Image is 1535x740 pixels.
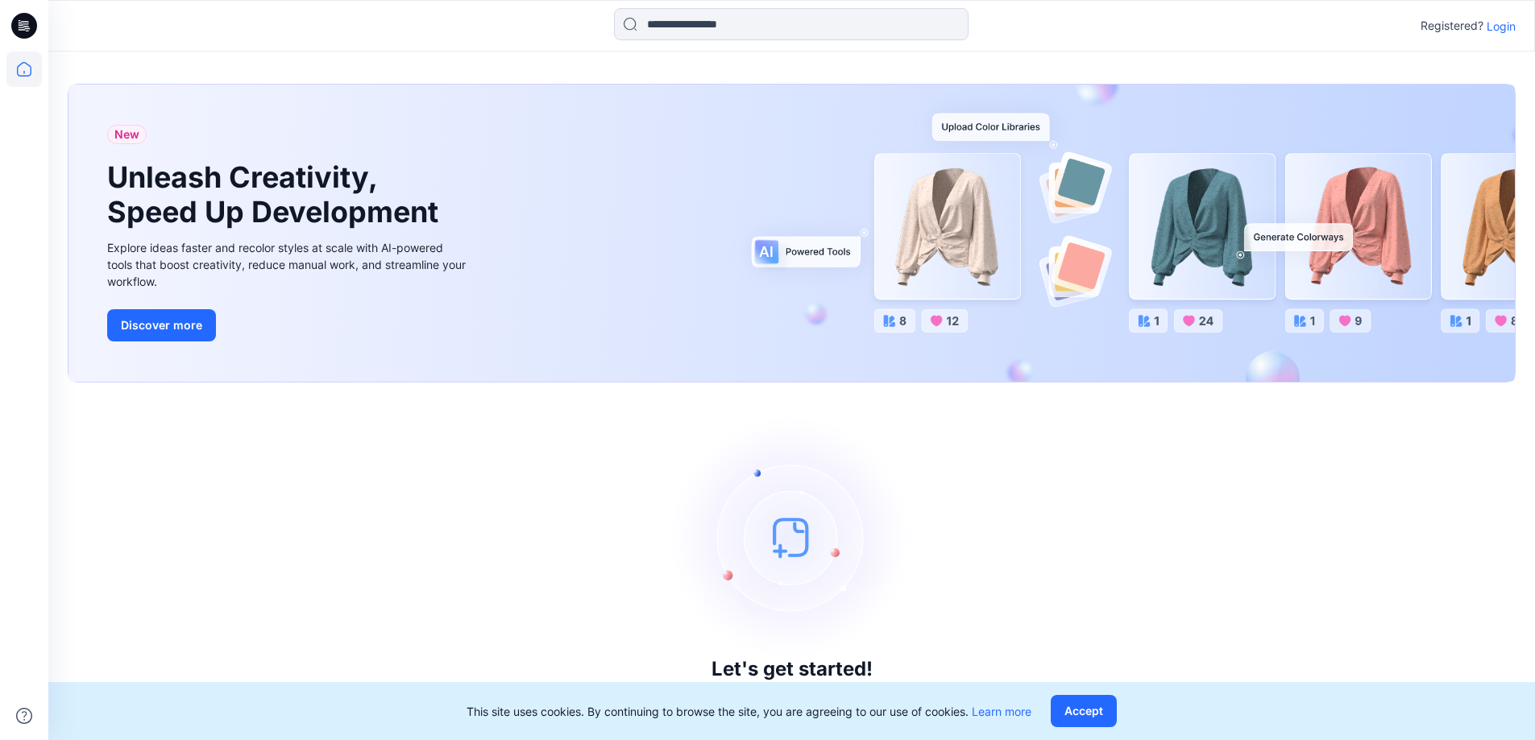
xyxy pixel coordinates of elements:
p: This site uses cookies. By continuing to browse the site, you are agreeing to our use of cookies. [467,703,1031,720]
button: Accept [1051,695,1117,727]
p: Registered? [1421,16,1483,35]
p: Login [1487,18,1516,35]
span: New [114,125,139,144]
button: Discover more [107,309,216,341]
img: empty-state-image.svg [671,416,913,658]
h1: Unleash Creativity, Speed Up Development [107,160,446,229]
a: Learn more [972,705,1031,718]
h3: Let's get started! [711,658,873,680]
div: Explore ideas faster and recolor styles at scale with AI-powered tools that boost creativity, red... [107,239,470,290]
a: Discover more [107,309,470,341]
